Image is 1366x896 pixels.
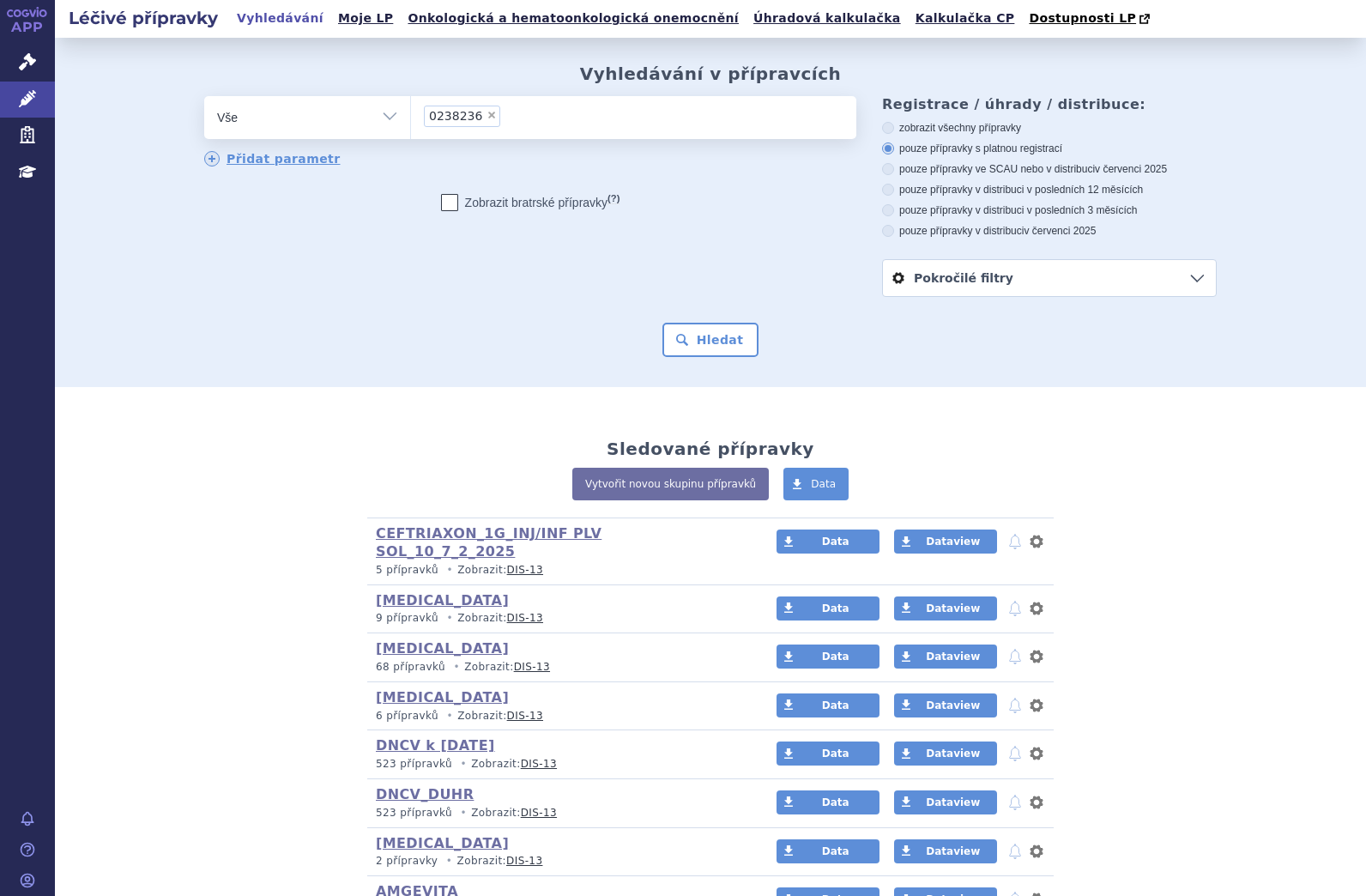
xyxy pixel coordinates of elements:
a: DIS-13 [507,710,543,722]
a: [MEDICAL_DATA] [376,835,509,851]
span: Data [822,796,849,808]
a: Dataview [894,742,997,766]
span: Dataview [926,651,980,663]
span: Dataview [926,699,980,711]
button: notifikace [1006,531,1024,552]
p: Zobrazit: [376,709,744,723]
a: Dataview [894,839,997,863]
p: Zobrazit: [376,757,744,772]
a: DIS-13 [507,612,543,624]
i: • [449,660,464,675]
a: Data [777,742,879,766]
a: DNCV_DUHR [376,786,474,802]
a: Data [777,530,879,554]
button: nastavení [1028,646,1045,667]
a: Data [783,468,849,500]
label: pouze přípravky ve SCAU nebo v distribuci [882,162,1217,176]
span: 523 přípravků [376,807,452,819]
a: Data [777,645,879,669]
span: Data [822,651,849,663]
i: • [456,757,471,772]
button: nastavení [1028,841,1045,862]
span: Data [822,748,849,760]
i: • [442,854,457,869]
a: Data [777,839,879,863]
span: Data [822,699,849,711]
span: Data [811,478,836,490]
i: • [442,611,457,626]
a: Přidat parametr [204,151,341,166]
a: Data [777,790,879,814]
button: notifikace [1006,695,1024,716]
span: Dataview [926,748,980,760]
span: Dataview [926,602,980,614]
a: Úhradová kalkulačka [748,7,906,30]
a: Dataview [894,596,997,621]
p: Zobrazit: [376,563,744,578]
a: DIS-13 [507,564,543,576]
a: Dataview [894,530,997,554]
label: pouze přípravky v distribuci v posledních 12 měsících [882,183,1217,197]
a: [MEDICAL_DATA] [376,689,509,705]
i: • [442,563,457,578]
span: Data [822,602,849,614]
span: 68 přípravků [376,661,445,673]
h2: Sledované přípravky [607,439,814,459]
span: Data [822,845,849,857]
h2: Vyhledávání v přípravcích [580,64,842,84]
span: Dataview [926,536,980,548]
a: DIS-13 [514,661,550,673]
abbr: (?) [607,193,620,204]
span: v červenci 2025 [1095,163,1167,175]
i: • [456,806,471,820]
a: [MEDICAL_DATA] [376,592,509,608]
label: pouze přípravky v distribuci v posledních 3 měsících [882,203,1217,217]
a: [MEDICAL_DATA] [376,640,509,657]
span: 5 přípravků [376,564,438,576]
p: Zobrazit: [376,806,744,820]
span: Dataview [926,845,980,857]
span: 523 přípravků [376,758,452,770]
button: notifikace [1006,743,1024,764]
span: × [487,110,497,120]
input: 0238236 [505,105,515,126]
button: notifikace [1006,646,1024,667]
a: CEFTRIAXON_1G_INJ/INF PLV SOL_10_7_2_2025 [376,525,601,560]
a: Vytvořit novou skupinu přípravků [572,468,769,500]
a: Data [777,596,879,621]
p: Zobrazit: [376,660,744,675]
span: 6 přípravků [376,710,438,722]
span: 2 přípravky [376,855,438,867]
a: Onkologická a hematoonkologická onemocnění [402,7,744,30]
button: nastavení [1028,743,1045,764]
a: DIS-13 [506,855,542,867]
span: 0238236 [429,110,482,122]
label: pouze přípravky s platnou registrací [882,142,1217,155]
i: • [442,709,457,723]
h2: Léčivé přípravky [55,6,232,30]
a: Data [777,693,879,717]
label: zobrazit všechny přípravky [882,121,1217,135]
a: Dataview [894,790,997,814]
h3: Registrace / úhrady / distribuce: [882,96,1217,112]
a: Vyhledávání [232,7,329,30]
span: Dataview [926,796,980,808]
button: nastavení [1028,531,1045,552]
span: 9 přípravků [376,612,438,624]
a: Kalkulačka CP [910,7,1020,30]
button: notifikace [1006,841,1024,862]
label: Zobrazit bratrské přípravky [441,194,620,211]
a: Pokročilé filtry [883,260,1216,296]
p: Zobrazit: [376,854,744,869]
button: notifikace [1006,598,1024,619]
a: Dostupnosti LP [1024,7,1158,31]
p: Zobrazit: [376,611,744,626]
span: v červenci 2025 [1024,225,1096,237]
a: Moje LP [333,7,398,30]
button: nastavení [1028,695,1045,716]
button: Hledat [662,323,759,357]
a: DIS-13 [521,807,557,819]
button: nastavení [1028,598,1045,619]
a: Dataview [894,645,997,669]
button: nastavení [1028,792,1045,813]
